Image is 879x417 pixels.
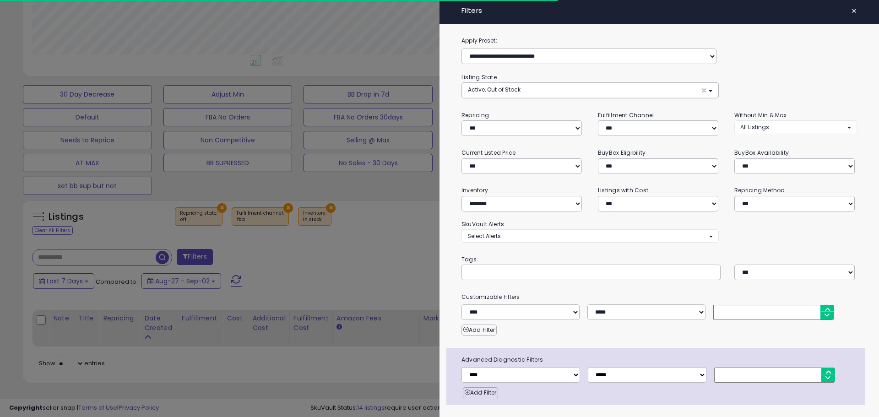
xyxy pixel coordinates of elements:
[461,73,497,81] small: Listing State
[461,111,489,119] small: Repricing
[734,149,789,157] small: BuyBox Availability
[461,149,515,157] small: Current Listed Price
[851,5,857,17] span: ×
[734,120,857,134] button: All Listings
[467,232,501,240] span: Select Alerts
[740,123,769,131] span: All Listings
[463,387,498,398] button: Add Filter
[734,186,785,194] small: Repricing Method
[455,292,864,302] small: Customizable Filters
[455,255,864,265] small: Tags
[462,83,718,98] button: Active, Out of Stock ×
[461,325,497,336] button: Add Filter
[455,355,865,365] span: Advanced Diagnostic Filters
[598,111,654,119] small: Fulfillment Channel
[598,149,646,157] small: BuyBox Eligibility
[468,86,521,93] span: Active, Out of Stock
[701,86,707,95] span: ×
[461,220,504,228] small: SkuVault Alerts
[598,186,648,194] small: Listings with Cost
[461,229,719,243] button: Select Alerts
[734,111,787,119] small: Without Min & Max
[847,5,861,17] button: ×
[461,186,488,194] small: Inventory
